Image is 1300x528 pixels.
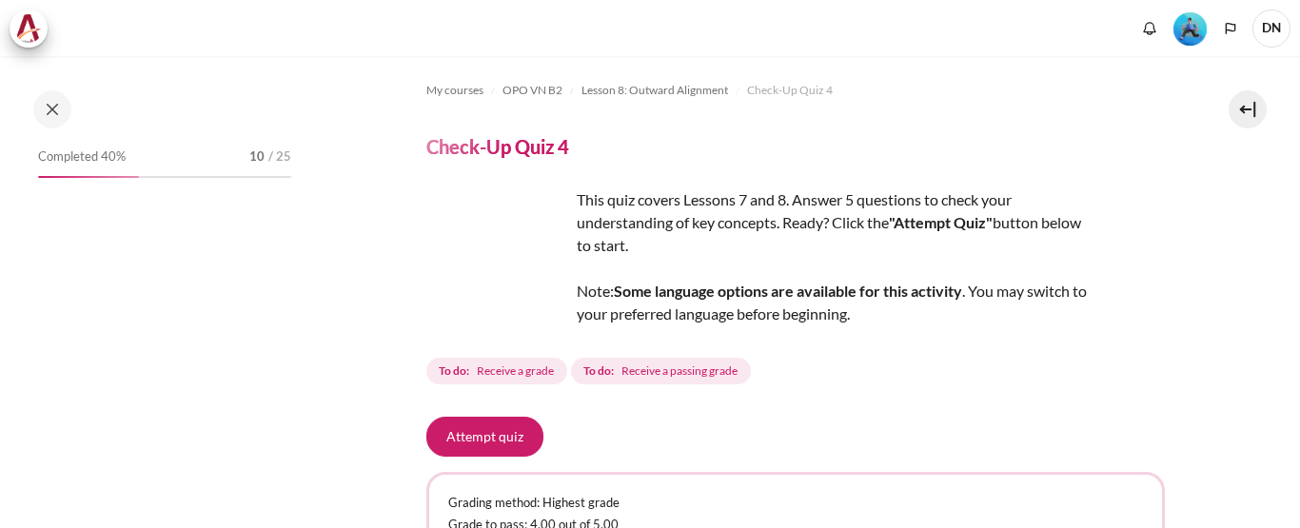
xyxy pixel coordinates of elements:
p: Grading method: Highest grade [448,494,1143,513]
div: This quiz covers Lessons 7 and 8. Answer 5 questions to check your understanding of key concepts.... [426,188,1093,325]
a: Level #3 [1166,10,1214,46]
a: OPO VN B2 [502,79,562,102]
span: / 25 [268,147,291,166]
nav: Navigation bar [426,75,1165,106]
strong: Some language options are available for this activity [614,282,962,300]
span: OPO VN B2 [502,82,562,99]
a: Check-Up Quiz 4 [747,79,833,102]
button: Attempt quiz [426,417,543,457]
img: er [426,188,569,331]
h4: Check-Up Quiz 4 [426,134,569,159]
a: My courses [426,79,483,102]
span: 10 [249,147,265,166]
span: Receive a grade [477,362,554,380]
div: Show notification window with no new notifications [1135,14,1164,43]
strong: "Attempt Quiz" [889,213,993,231]
div: 40% [38,176,139,178]
a: User menu [1252,10,1290,48]
span: Completed 40% [38,147,126,166]
div: Level #3 [1173,10,1207,46]
img: Architeck [15,14,42,43]
button: Languages [1216,14,1245,43]
strong: To do: [583,362,614,380]
span: Lesson 8: Outward Alignment [581,82,728,99]
span: Receive a passing grade [621,362,738,380]
strong: To do: [439,362,469,380]
div: Completion requirements for Check-Up Quiz 4 [426,354,755,388]
span: Check-Up Quiz 4 [747,82,833,99]
img: Level #3 [1173,12,1207,46]
span: My courses [426,82,483,99]
span: DN [1252,10,1290,48]
a: Lesson 8: Outward Alignment [581,79,728,102]
a: Architeck Architeck [10,10,57,48]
